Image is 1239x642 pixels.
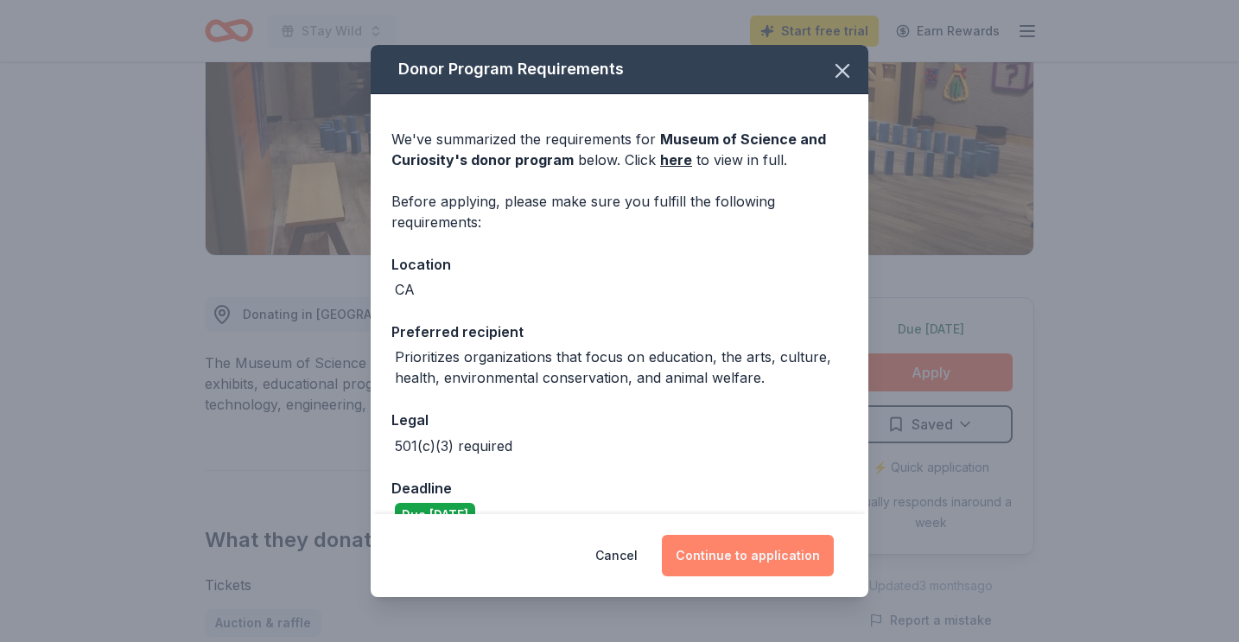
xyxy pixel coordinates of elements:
a: here [660,149,692,170]
div: Legal [391,409,848,431]
div: Location [391,253,848,276]
div: CA [395,279,415,300]
div: 501(c)(3) required [395,435,512,456]
div: Deadline [391,477,848,499]
div: Preferred recipient [391,321,848,343]
button: Cancel [595,535,638,576]
div: Donor Program Requirements [371,45,868,94]
button: Continue to application [662,535,834,576]
div: Before applying, please make sure you fulfill the following requirements: [391,191,848,232]
div: We've summarized the requirements for below. Click to view in full. [391,129,848,170]
div: Prioritizes organizations that focus on education, the arts, culture, health, environmental conse... [395,346,848,388]
div: Due [DATE] [395,503,475,527]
